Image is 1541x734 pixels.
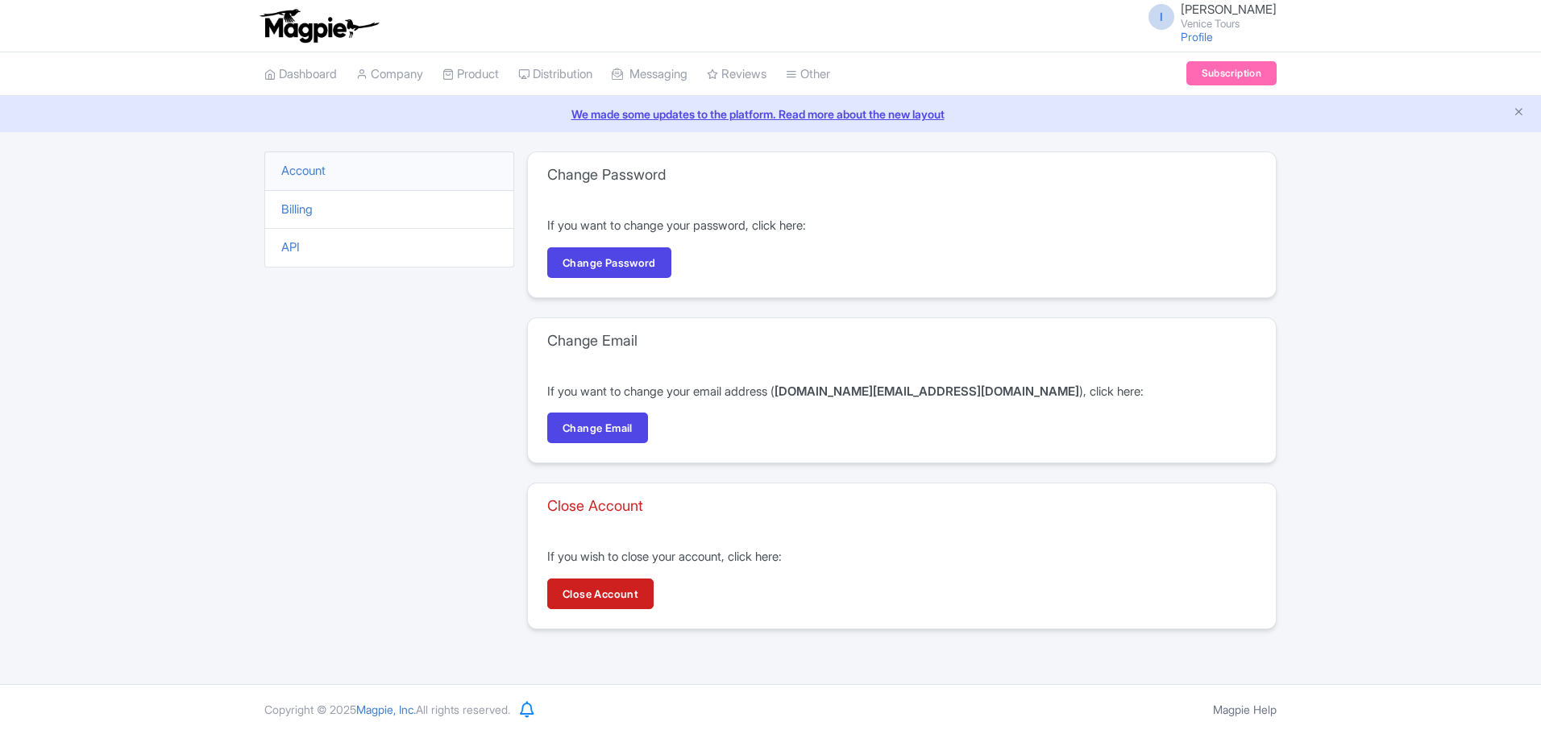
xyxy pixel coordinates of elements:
a: I [PERSON_NAME] Venice Tours [1139,3,1277,29]
strong: [DOMAIN_NAME][EMAIL_ADDRESS][DOMAIN_NAME] [775,384,1079,399]
div: Copyright © 2025 All rights reserved. [255,701,520,718]
a: Billing [281,201,313,217]
small: Venice Tours [1181,19,1277,29]
button: Close announcement [1513,104,1525,122]
a: Reviews [707,52,766,97]
p: If you want to change your password, click here: [547,217,1256,235]
p: If you wish to close your account, click here: [547,548,1256,566]
a: Messaging [612,52,687,97]
h3: Change Email [547,332,638,350]
img: logo-ab69f6fb50320c5b225c76a69d11143b.png [256,8,381,44]
a: Company [356,52,423,97]
a: API [281,239,300,255]
a: Change Email [547,413,648,443]
a: Distribution [518,52,592,97]
span: [PERSON_NAME] [1181,2,1277,17]
a: Product [442,52,499,97]
a: Profile [1181,30,1213,44]
a: Close Account [547,578,654,609]
h3: Close Account [547,497,643,515]
a: Magpie Help [1213,703,1277,716]
h3: Change Password [547,166,666,184]
a: We made some updates to the platform. Read more about the new layout [10,106,1531,122]
a: Other [786,52,830,97]
a: Dashboard [264,52,337,97]
a: Subscription [1186,61,1277,85]
a: Account [281,163,326,178]
span: Magpie, Inc. [356,703,416,716]
a: Change Password [547,247,671,278]
p: If you want to change your email address ( ), click here: [547,383,1256,401]
span: I [1148,4,1174,30]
